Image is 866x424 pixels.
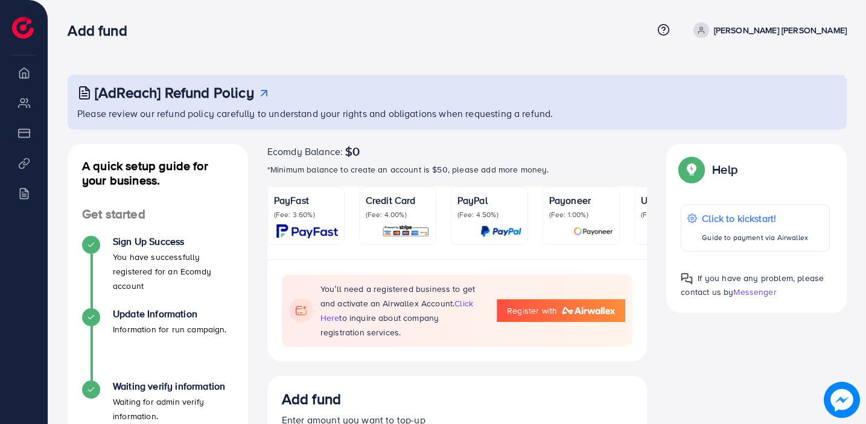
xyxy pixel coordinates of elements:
[267,144,343,159] span: Ecomdy Balance:
[113,236,234,247] h4: Sign Up Success
[562,307,615,314] img: logo-airwallex
[507,305,557,317] span: Register with
[702,211,808,226] p: Click to kickstart!
[113,394,234,423] p: Waiting for admin verify information.
[68,207,248,222] h4: Get started
[549,193,613,207] p: Payoneer
[289,299,313,323] img: flag
[68,308,248,381] li: Update Information
[68,22,136,39] h3: Add fund
[497,299,625,322] a: Register with
[113,308,227,320] h4: Update Information
[267,162,648,177] p: *Minimum balance to create an account is $50, please add more money.
[457,210,521,220] p: (Fee: 4.50%)
[113,250,234,293] p: You have successfully registered for an Ecomdy account
[320,282,485,340] p: You’ll need a registered business to get and activate an Airwallex Account. to inquire about comp...
[12,17,34,39] img: logo
[702,230,808,245] p: Guide to payment via Airwallex
[825,383,859,417] img: image
[276,224,338,238] img: card
[681,273,693,285] img: Popup guide
[113,322,227,337] p: Information for run campaign.
[689,22,847,38] a: [PERSON_NAME] [PERSON_NAME]
[68,159,248,188] h4: A quick setup guide for your business.
[366,210,430,220] p: (Fee: 4.00%)
[712,162,737,177] p: Help
[681,272,824,298] span: If you have any problem, please contact us by
[641,193,705,207] p: USDT
[68,236,248,308] li: Sign Up Success
[366,193,430,207] p: Credit Card
[681,159,702,180] img: Popup guide
[480,224,521,238] img: card
[282,390,341,408] h3: Add fund
[733,286,776,298] span: Messenger
[641,210,705,220] p: (Fee: 0.00%)
[549,210,613,220] p: (Fee: 1.00%)
[274,193,338,207] p: PayFast
[714,23,847,37] p: [PERSON_NAME] [PERSON_NAME]
[457,193,521,207] p: PayPal
[573,224,613,238] img: card
[345,144,360,159] span: $0
[77,106,839,121] p: Please review our refund policy carefully to understand your rights and obligations when requesti...
[274,210,338,220] p: (Fee: 3.60%)
[95,84,254,101] h3: [AdReach] Refund Policy
[320,297,473,324] span: click here
[113,381,234,392] h4: Waiting verify information
[382,224,430,238] img: card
